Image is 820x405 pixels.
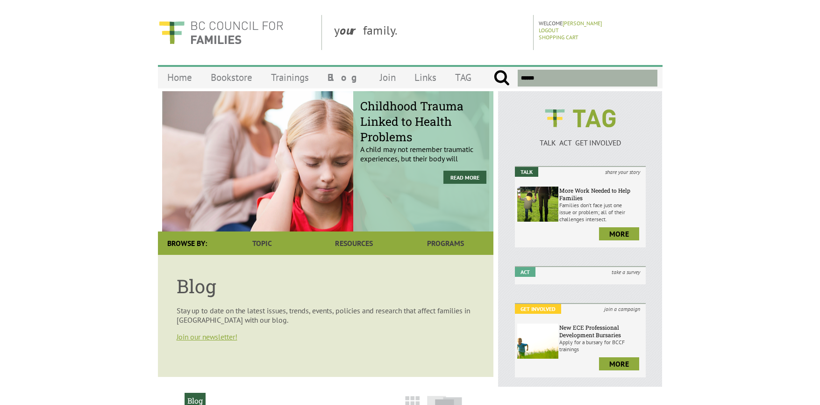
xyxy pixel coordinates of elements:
[599,227,639,240] a: more
[515,129,646,147] a: TALK ACT GET INVOLVED
[493,70,510,87] input: Submit
[371,66,405,88] a: Join
[539,34,578,41] a: Shopping Cart
[318,66,371,88] a: Blog
[201,66,262,88] a: Bookstore
[515,138,646,147] p: TALK ACT GET INVOLVED
[539,20,660,27] p: Welcome
[443,171,486,184] a: Read More
[360,98,486,145] span: Childhood Trauma Linked to Health Problems
[539,27,559,34] a: Logout
[606,267,646,277] i: take a survey
[158,66,201,88] a: Home
[446,66,481,88] a: TAG
[177,306,475,325] p: Stay up to date on the latest issues, trends, events, policies and research that affect families ...
[340,22,363,38] strong: our
[559,187,643,202] h6: More Work Needed to Help Families
[515,267,535,277] em: Act
[158,231,216,255] div: Browse By:
[327,15,534,50] div: y family.
[559,324,643,339] h6: New ECE Professional Development Bursaries
[559,339,643,353] p: Apply for a bursary for BCCF trainings
[599,304,646,314] i: join a campaign
[405,66,446,88] a: Links
[262,66,318,88] a: Trainings
[308,231,399,255] a: Resources
[515,167,538,177] em: Talk
[177,274,475,298] h1: Blog
[216,231,308,255] a: Topic
[599,357,639,370] a: more
[158,15,284,50] img: BC Council for FAMILIES
[599,167,646,177] i: share your story
[399,231,491,255] a: Programs
[538,101,622,136] img: BCCF's TAG Logo
[515,304,561,314] em: Get Involved
[563,20,602,27] a: [PERSON_NAME]
[177,332,237,341] a: Join our newsletter!
[559,202,643,223] p: Families don’t face just one issue or problem; all of their challenges intersect.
